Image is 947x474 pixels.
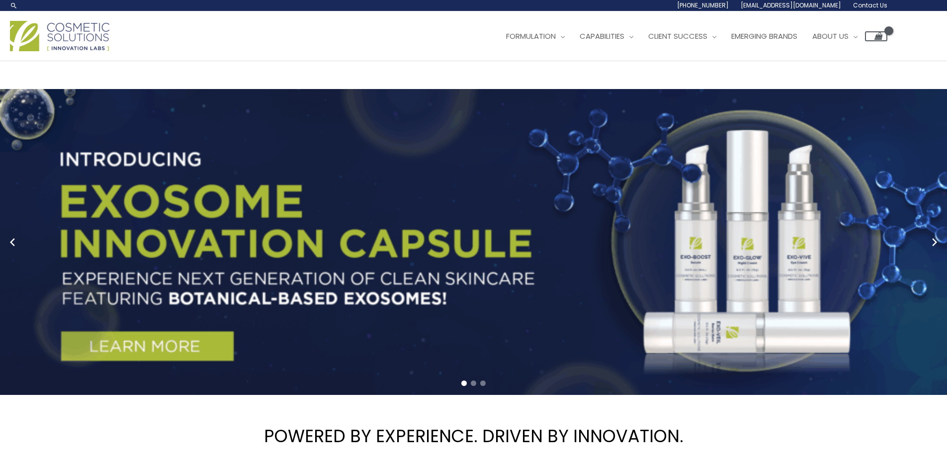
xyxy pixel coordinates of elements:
span: Go to slide 2 [471,380,476,386]
span: Contact Us [853,1,887,9]
span: Go to slide 1 [461,380,467,386]
a: Search icon link [10,1,18,9]
span: [EMAIL_ADDRESS][DOMAIN_NAME] [741,1,841,9]
span: Emerging Brands [731,31,797,41]
a: Emerging Brands [724,21,805,51]
button: Next slide [927,235,942,250]
a: About Us [805,21,865,51]
span: About Us [812,31,849,41]
span: [PHONE_NUMBER] [677,1,729,9]
span: Capabilities [580,31,624,41]
a: Capabilities [572,21,641,51]
a: Client Success [641,21,724,51]
a: Formulation [499,21,572,51]
span: Go to slide 3 [480,380,486,386]
img: Cosmetic Solutions Logo [10,21,109,51]
span: Client Success [648,31,707,41]
button: Previous slide [5,235,20,250]
span: Formulation [506,31,556,41]
a: View Shopping Cart, empty [865,31,887,41]
nav: Site Navigation [491,21,887,51]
